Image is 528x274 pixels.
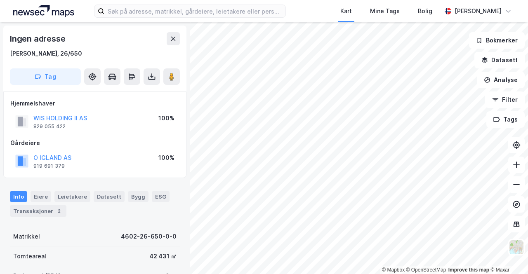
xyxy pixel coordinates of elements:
[13,251,46,261] div: Tomteareal
[474,52,525,68] button: Datasett
[469,32,525,49] button: Bokmerker
[152,191,170,202] div: ESG
[121,232,177,241] div: 4602-26-650-0-0
[370,6,400,16] div: Mine Tags
[487,234,528,274] iframe: Chat Widget
[128,191,148,202] div: Bygg
[10,205,66,217] div: Transaksjoner
[487,234,528,274] div: Kontrollprogram for chat
[10,68,81,85] button: Tag
[104,5,285,17] input: Søk på adresse, matrikkel, gårdeiere, leietakere eller personer
[340,6,352,16] div: Kart
[33,163,65,169] div: 919 691 379
[13,232,40,241] div: Matrikkel
[485,91,525,108] button: Filter
[10,98,179,108] div: Hjemmelshaver
[10,138,179,148] div: Gårdeiere
[382,267,405,273] a: Mapbox
[486,111,525,128] button: Tags
[31,191,51,202] div: Eiere
[55,207,63,215] div: 2
[406,267,446,273] a: OpenStreetMap
[477,72,525,88] button: Analyse
[54,191,90,202] div: Leietakere
[149,251,177,261] div: 42 431 ㎡
[448,267,489,273] a: Improve this map
[418,6,432,16] div: Bolig
[455,6,502,16] div: [PERSON_NAME]
[33,123,66,130] div: 829 055 422
[10,49,82,59] div: [PERSON_NAME], 26/650
[158,153,174,163] div: 100%
[10,191,27,202] div: Info
[13,5,74,17] img: logo.a4113a55bc3d86da70a041830d287a7e.svg
[10,32,67,45] div: Ingen adresse
[94,191,125,202] div: Datasett
[158,113,174,123] div: 100%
